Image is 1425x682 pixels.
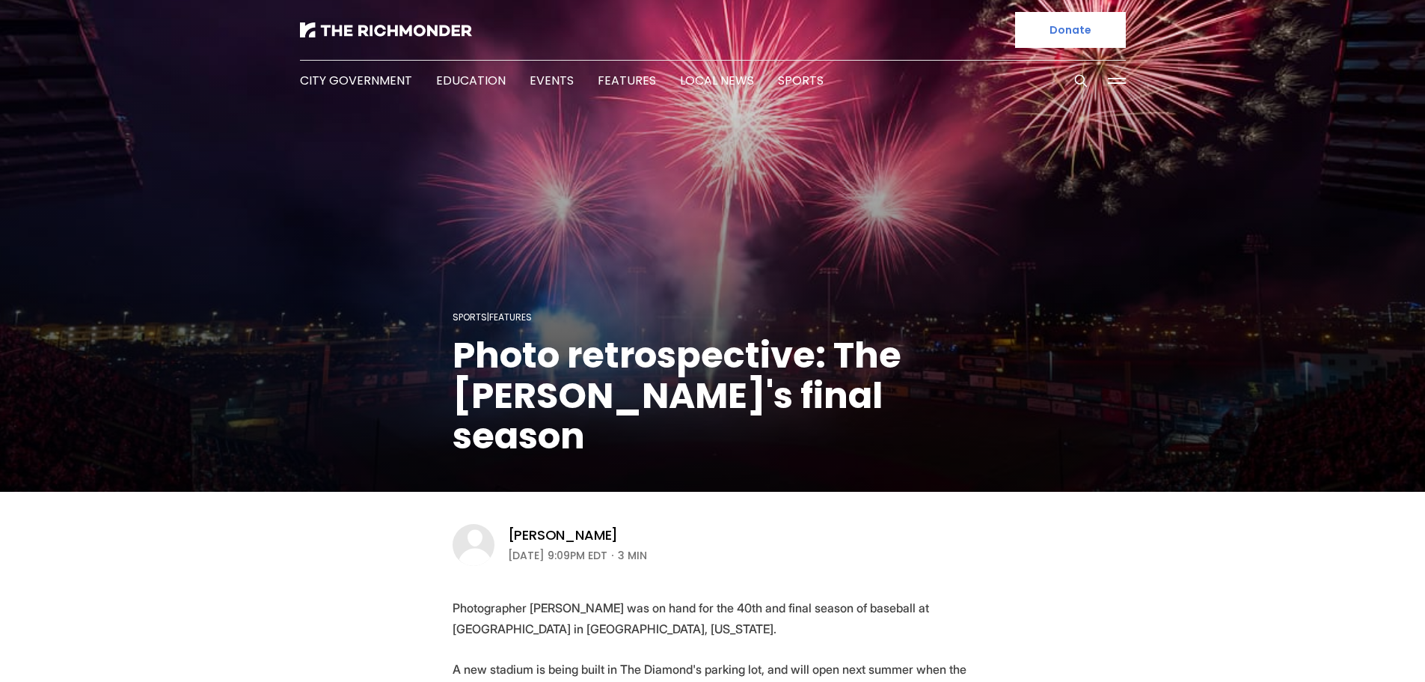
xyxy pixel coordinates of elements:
[598,72,656,89] a: Features
[778,72,824,89] a: Sports
[300,22,472,37] img: The Richmonder
[530,72,574,89] a: Events
[618,546,647,564] span: 3 min
[1015,12,1126,48] a: Donate
[680,72,754,89] a: Local News
[1070,70,1092,92] button: Search this site
[453,311,487,323] a: Sports
[453,597,973,639] p: Photographer [PERSON_NAME] was on hand for the 40th and final season of baseball at [GEOGRAPHIC_D...
[453,308,973,326] div: |
[508,526,619,544] a: [PERSON_NAME]
[453,335,973,457] h1: Photo retrospective: The [PERSON_NAME]'s final season
[300,72,412,89] a: City Government
[508,546,607,564] time: [DATE] 9:09PM EDT
[436,72,506,89] a: Education
[489,311,532,323] a: Features
[1299,609,1425,682] iframe: portal-trigger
